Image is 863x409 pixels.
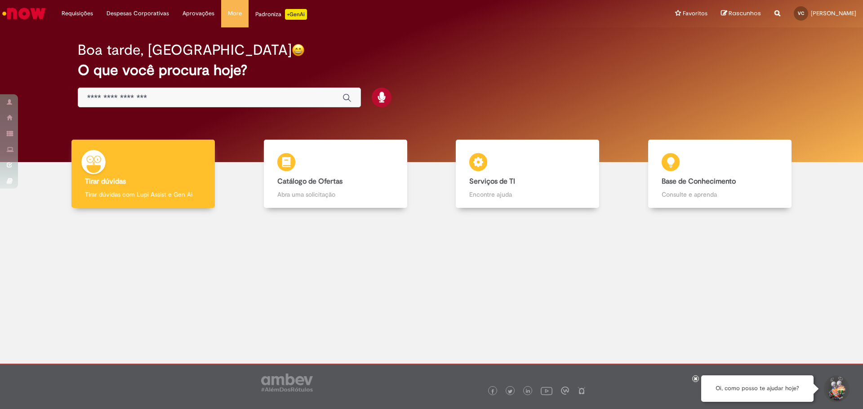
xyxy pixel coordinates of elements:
span: Aprovações [182,9,214,18]
a: Rascunhos [721,9,761,18]
img: logo_footer_workplace.png [561,387,569,395]
b: Tirar dúvidas [85,177,126,186]
div: Oi, como posso te ajudar hoje? [701,375,814,402]
h2: O que você procura hoje? [78,62,786,78]
button: Iniciar Conversa de Suporte [823,375,850,402]
img: logo_footer_facebook.png [490,389,495,394]
span: VC [798,10,804,16]
b: Serviços de TI [469,177,515,186]
p: +GenAi [285,9,307,20]
span: [PERSON_NAME] [811,9,856,17]
a: Serviços de TI Encontre ajuda [431,140,624,208]
span: Requisições [62,9,93,18]
p: Consulte e aprenda [662,190,778,199]
b: Base de Conhecimento [662,177,736,186]
a: Tirar dúvidas Tirar dúvidas com Lupi Assist e Gen Ai [47,140,240,208]
img: logo_footer_naosei.png [578,387,586,395]
span: More [228,9,242,18]
p: Abra uma solicitação [277,190,394,199]
span: Rascunhos [729,9,761,18]
img: logo_footer_twitter.png [508,389,512,394]
img: ServiceNow [1,4,47,22]
img: logo_footer_linkedin.png [526,389,530,394]
span: Favoritos [683,9,707,18]
span: Despesas Corporativas [107,9,169,18]
b: Catálogo de Ofertas [277,177,343,186]
p: Encontre ajuda [469,190,586,199]
h2: Boa tarde, [GEOGRAPHIC_DATA] [78,42,292,58]
p: Tirar dúvidas com Lupi Assist e Gen Ai [85,190,201,199]
a: Base de Conhecimento Consulte e aprenda [624,140,816,208]
img: logo_footer_youtube.png [541,385,552,396]
a: Catálogo de Ofertas Abra uma solicitação [240,140,432,208]
div: Padroniza [255,9,307,20]
img: happy-face.png [292,44,305,57]
img: logo_footer_ambev_rotulo_gray.png [261,374,313,391]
